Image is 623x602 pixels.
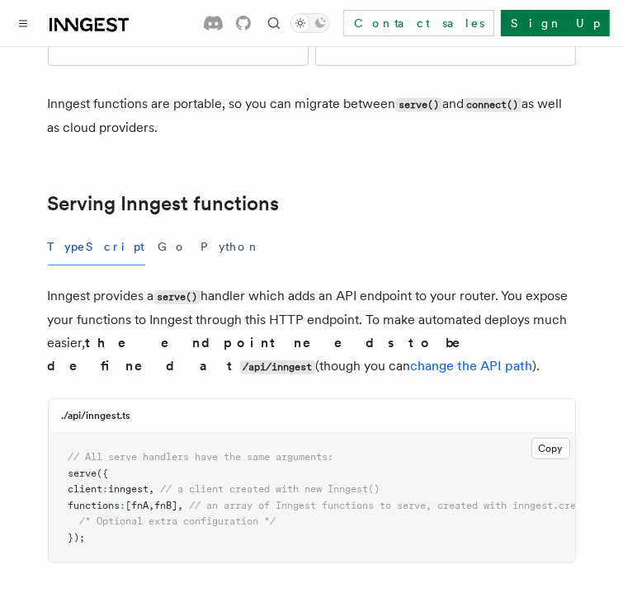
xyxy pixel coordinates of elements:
[109,483,149,495] span: inngest
[13,13,33,33] button: Toggle navigation
[501,10,610,36] a: Sign Up
[48,228,145,266] button: TypeScript
[62,409,131,422] h3: ./api/inngest.ts
[290,13,330,33] button: Toggle dark mode
[240,360,315,374] code: /api/inngest
[68,500,120,511] span: functions
[97,468,109,479] span: ({
[410,358,532,374] a: change the API path
[48,335,484,374] strong: the endpoint needs to be defined at
[80,515,276,527] span: /* Optional extra configuration */
[154,290,201,304] code: serve()
[464,98,522,112] code: connect()
[201,228,262,266] button: Python
[149,500,155,511] span: ,
[68,483,103,495] span: client
[48,92,576,139] p: Inngest functions are portable, so you can migrate between and as well as cloud providers.
[155,500,178,511] span: fnB]
[48,192,280,215] a: Serving Inngest functions
[531,438,570,459] button: Copy
[68,468,97,479] span: serve
[68,532,86,543] span: });
[396,98,442,112] code: serve()
[161,483,380,495] span: // a client created with new Inngest()
[126,500,149,511] span: [fnA
[178,500,184,511] span: ,
[120,500,126,511] span: :
[103,483,109,495] span: :
[149,483,155,495] span: ,
[343,10,494,36] a: Contact sales
[48,285,576,379] p: Inngest provides a handler which adds an API endpoint to your router. You expose your functions t...
[68,451,334,463] span: // All serve handlers have the same arguments:
[158,228,188,266] button: Go
[264,13,284,33] button: Find something...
